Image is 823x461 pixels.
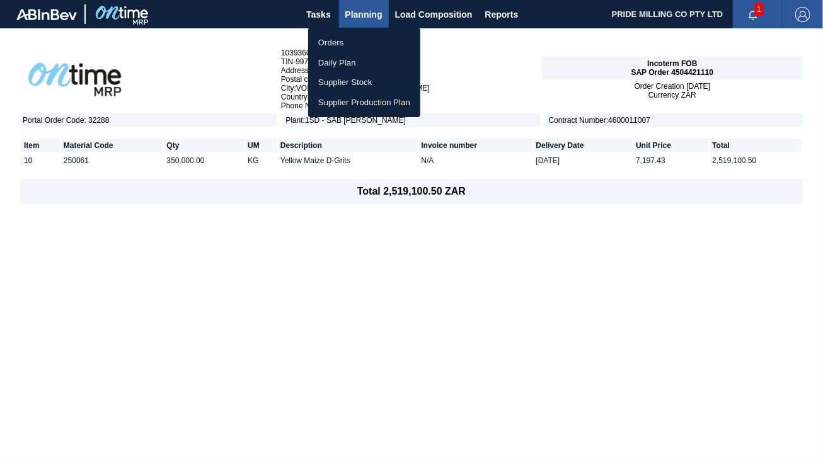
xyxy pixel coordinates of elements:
a: Orders [308,33,420,53]
a: Supplier Production Plan [308,93,420,113]
a: Daily Plan [308,53,420,73]
a: Supplier Stock [308,72,420,93]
